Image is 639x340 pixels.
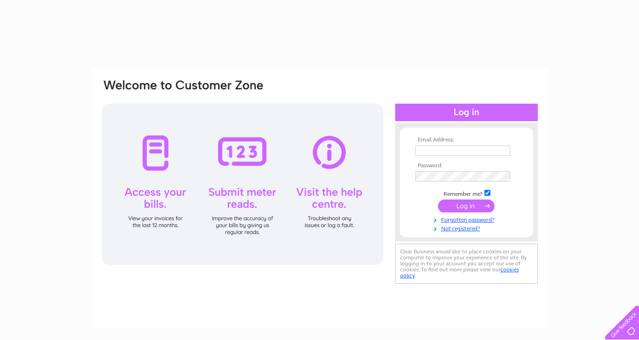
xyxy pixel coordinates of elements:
[438,199,495,212] input: Submit
[413,163,520,169] th: Password:
[415,215,520,223] a: Forgotten password?
[395,244,538,284] div: Clear Business would like to place cookies on your computer to improve your experience of the sit...
[400,266,519,279] a: cookies policy
[413,188,520,198] td: Remember me?
[413,137,520,143] th: Email Address:
[415,223,520,232] a: Not registered?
